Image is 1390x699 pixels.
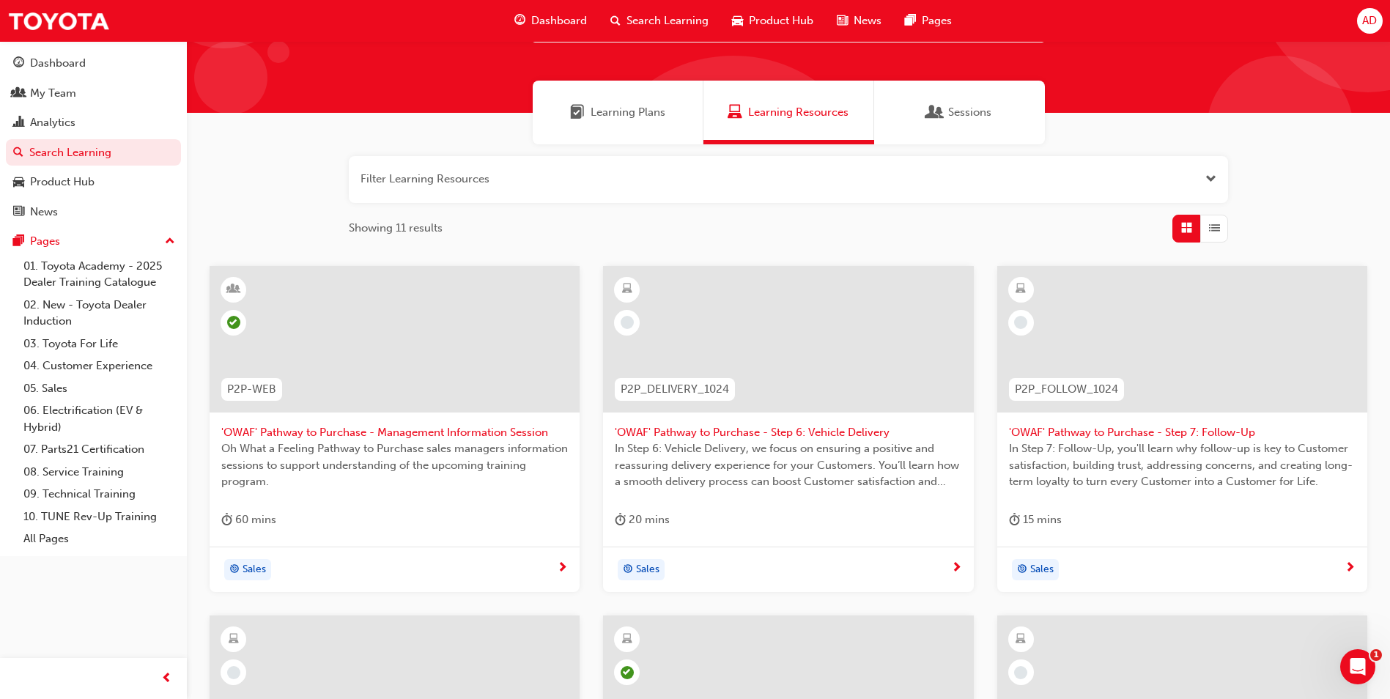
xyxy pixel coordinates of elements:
a: 09. Technical Training [18,483,181,506]
span: learningResourceType_INSTRUCTOR_LED-icon [229,280,239,299]
span: Oh What a Feeling Pathway to Purchase sales managers information sessions to support understandin... [221,440,568,490]
span: news-icon [13,206,24,219]
a: guage-iconDashboard [503,6,599,36]
a: 08. Service Training [18,461,181,484]
span: people-icon [13,87,24,100]
span: P2P-WEB [227,381,276,398]
span: learningRecordVerb_NONE-icon [621,316,634,329]
div: Analytics [30,114,75,131]
a: 05. Sales [18,377,181,400]
span: Learning Plans [570,104,585,121]
span: next-icon [951,562,962,575]
span: Dashboard [531,12,587,29]
span: chart-icon [13,116,24,130]
span: Sales [1030,561,1054,578]
a: All Pages [18,528,181,550]
a: SessionsSessions [874,81,1045,144]
a: 06. Electrification (EV & Hybrid) [18,399,181,438]
span: car-icon [13,176,24,189]
span: target-icon [229,561,240,580]
span: In Step 7: Follow-Up, you'll learn why follow-up is key to Customer satisfaction, building trust,... [1009,440,1356,490]
div: Pages [30,233,60,250]
div: 15 mins [1009,511,1062,529]
span: Learning Resources [728,104,742,121]
span: duration-icon [615,511,626,529]
span: search-icon [610,12,621,30]
span: learningRecordVerb_NONE-icon [227,666,240,679]
a: 07. Parts21 Certification [18,438,181,461]
a: P2P-WEB'OWAF' Pathway to Purchase - Management Information SessionOh What a Feeling Pathway to Pu... [210,266,580,593]
span: learningResourceType_ELEARNING-icon [622,280,632,299]
a: My Team [6,80,181,107]
span: AD [1362,12,1377,29]
span: In Step 6: Vehicle Delivery, we focus on ensuring a positive and reassuring delivery experience f... [615,440,961,490]
div: Dashboard [30,55,86,72]
a: pages-iconPages [893,6,964,36]
span: prev-icon [161,670,172,688]
span: learningResourceType_ELEARNING-icon [622,630,632,649]
span: learningResourceType_ELEARNING-icon [1016,280,1026,299]
a: 02. New - Toyota Dealer Induction [18,294,181,333]
iframe: Intercom live chat [1340,649,1375,684]
span: Sessions [928,104,942,121]
span: learningResourceType_ELEARNING-icon [1016,630,1026,649]
a: Product Hub [6,169,181,196]
button: DashboardMy TeamAnalyticsSearch LearningProduct HubNews [6,47,181,228]
span: car-icon [732,12,743,30]
span: News [854,12,881,29]
span: duration-icon [221,511,232,529]
span: P2P_DELIVERY_1024 [621,381,729,398]
span: Learning Resources [748,104,849,121]
span: pages-icon [13,235,24,248]
button: Pages [6,228,181,255]
span: Learning Plans [591,104,665,121]
img: Trak [7,4,110,37]
span: learningRecordVerb_NONE-icon [1014,666,1027,679]
a: news-iconNews [825,6,893,36]
span: Sessions [948,104,991,121]
span: Sales [636,561,659,578]
span: pages-icon [905,12,916,30]
span: Grid [1181,220,1192,237]
span: 'OWAF' Pathway to Purchase - Step 6: Vehicle Delivery [615,424,961,441]
a: Analytics [6,109,181,136]
a: Dashboard [6,50,181,77]
a: Learning PlansLearning Plans [533,81,703,144]
span: learningRecordVerb_ATTEND-icon [227,316,240,329]
a: Search Learning [6,139,181,166]
span: next-icon [1345,562,1356,575]
span: news-icon [837,12,848,30]
span: learningRecordVerb_COMPLETE-icon [621,666,634,679]
div: 20 mins [615,511,670,529]
span: 'OWAF' Pathway to Purchase - Step 7: Follow-Up [1009,424,1356,441]
span: Sales [243,561,266,578]
span: up-icon [165,232,175,251]
span: learningRecordVerb_NONE-icon [1014,316,1027,329]
span: search-icon [13,147,23,160]
a: 04. Customer Experience [18,355,181,377]
a: 01. Toyota Academy - 2025 Dealer Training Catalogue [18,255,181,294]
a: P2P_FOLLOW_1024'OWAF' Pathway to Purchase - Step 7: Follow-UpIn Step 7: Follow-Up, you'll learn w... [997,266,1367,593]
span: target-icon [1017,561,1027,580]
span: List [1209,220,1220,237]
span: next-icon [557,562,568,575]
button: AD [1357,8,1383,34]
a: 03. Toyota For Life [18,333,181,355]
a: 10. TUNE Rev-Up Training [18,506,181,528]
button: Open the filter [1205,171,1216,188]
a: News [6,199,181,226]
div: 60 mins [221,511,276,529]
a: P2P_DELIVERY_1024'OWAF' Pathway to Purchase - Step 6: Vehicle DeliveryIn Step 6: Vehicle Delivery... [603,266,973,593]
span: Showing 11 results [349,220,443,237]
span: Pages [922,12,952,29]
a: car-iconProduct Hub [720,6,825,36]
span: Search Learning [626,12,709,29]
div: News [30,204,58,221]
span: guage-icon [13,57,24,70]
div: Product Hub [30,174,95,191]
span: duration-icon [1009,511,1020,529]
span: 'OWAF' Pathway to Purchase - Management Information Session [221,424,568,441]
